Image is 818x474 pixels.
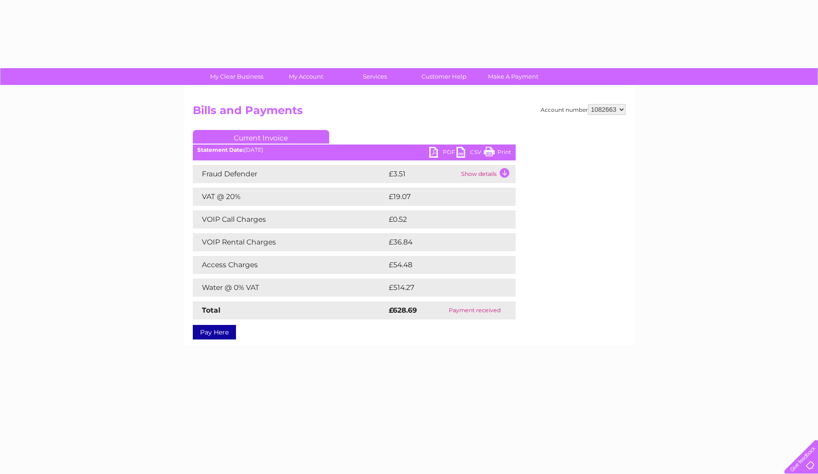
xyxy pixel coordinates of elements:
a: Customer Help [406,68,482,85]
td: Water @ 0% VAT [193,279,386,297]
strong: Total [202,306,221,314]
td: £19.07 [386,188,497,206]
a: Make A Payment [476,68,551,85]
td: VAT @ 20% [193,188,386,206]
a: Services [337,68,412,85]
td: £0.52 [386,210,494,229]
div: Account number [541,104,626,115]
a: PDF [429,147,457,160]
div: [DATE] [193,147,516,153]
a: CSV [457,147,484,160]
td: £514.27 [386,279,499,297]
a: Pay Here [193,325,236,339]
b: Statement Date: [197,146,244,153]
td: VOIP Rental Charges [193,233,386,251]
a: My Account [268,68,343,85]
a: Print [484,147,511,160]
td: Access Charges [193,256,386,274]
h2: Bills and Payments [193,104,626,121]
td: £36.84 [386,233,498,251]
strong: £628.69 [389,306,417,314]
td: Fraud Defender [193,165,386,183]
a: Current Invoice [193,130,329,144]
a: My Clear Business [199,68,274,85]
td: £3.51 [386,165,459,183]
td: Show details [459,165,516,183]
td: VOIP Call Charges [193,210,386,229]
td: £54.48 [386,256,498,274]
td: Payment received [434,301,516,319]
